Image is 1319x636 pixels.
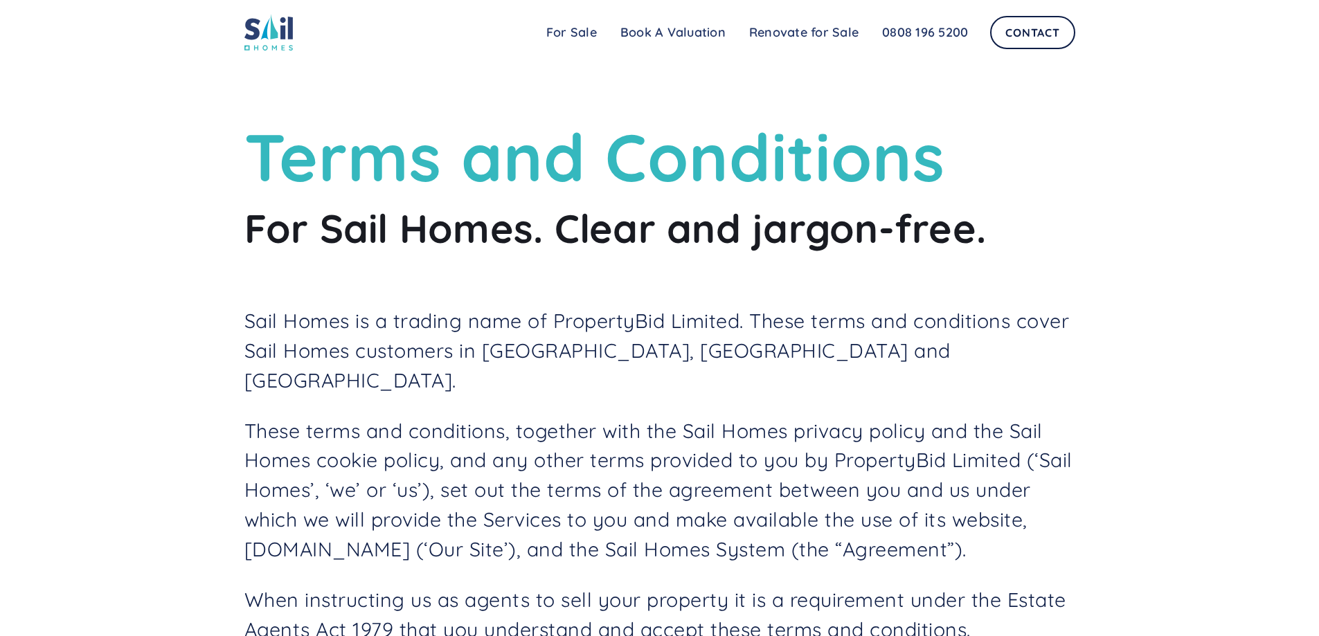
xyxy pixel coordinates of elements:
[535,19,609,46] a: For Sale
[244,306,1075,395] p: Sail Homes is a trading name of PropertyBid Limited. These terms and conditions cover Sail Homes ...
[990,16,1075,49] a: Contact
[737,19,870,46] a: Renovate for Sale
[244,118,1075,197] h1: Terms and Conditions
[244,203,1075,253] h2: For Sail Homes. Clear and jargon-free.
[870,19,980,46] a: 0808 196 5200
[244,14,293,51] img: sail home logo colored
[609,19,737,46] a: Book A Valuation
[244,416,1075,564] p: These terms and conditions, together with the Sail Homes privacy policy and the Sail Homes cookie...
